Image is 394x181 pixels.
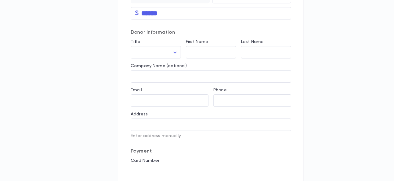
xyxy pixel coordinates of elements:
[131,158,291,163] p: Card Number
[186,39,208,44] label: First Name
[131,165,291,177] iframe: card
[135,10,139,16] p: $
[131,112,148,117] label: Address
[131,29,291,36] p: Donor Information
[131,148,291,154] p: Payment
[131,88,142,93] label: Email
[131,133,291,138] p: Enter address manually
[241,39,264,44] label: Last Name
[213,88,227,93] label: Phone
[131,63,187,68] label: Company Name (optional)
[131,39,140,44] label: Title
[131,46,181,58] div: ​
